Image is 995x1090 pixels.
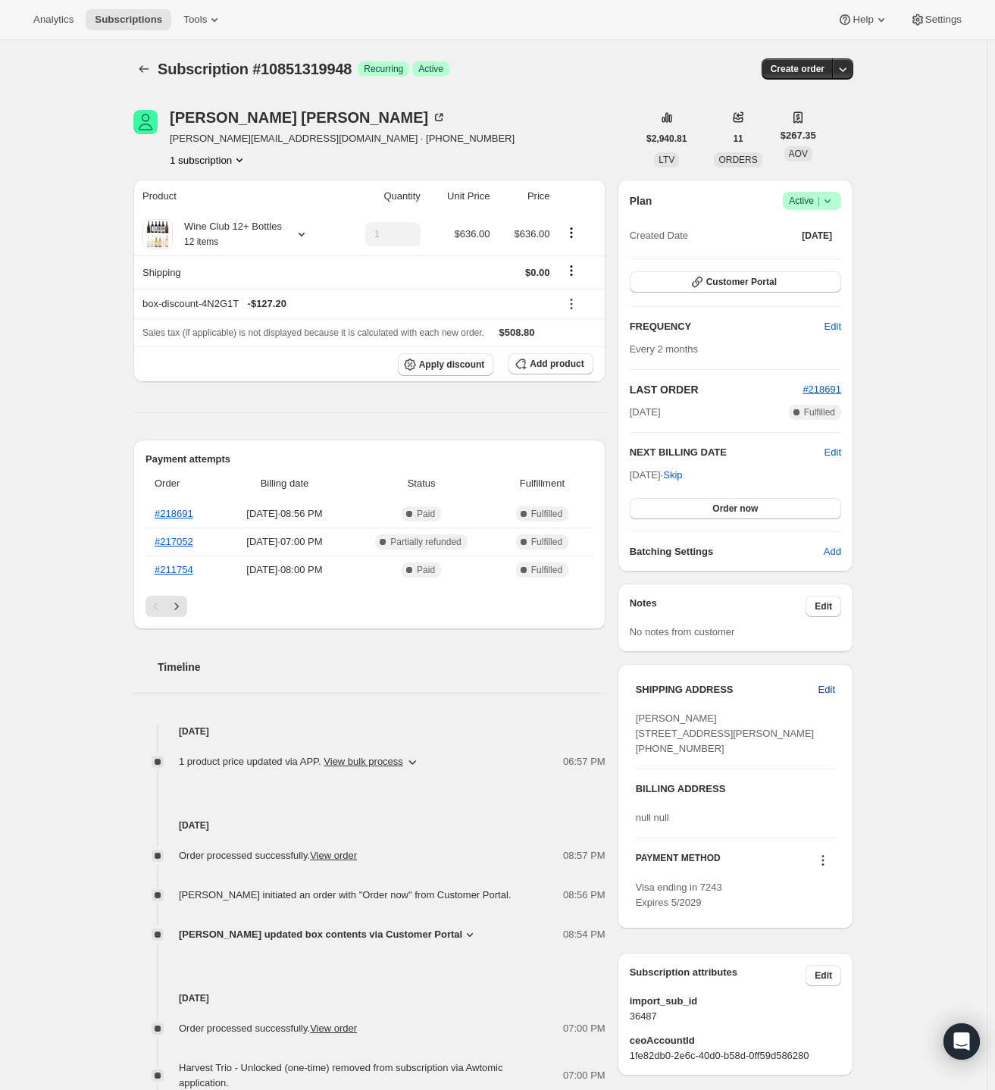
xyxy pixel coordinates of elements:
[227,562,343,578] span: [DATE] · 08:00 PM
[179,927,477,942] button: [PERSON_NAME] updated box contents via Customer Portal
[525,267,550,278] span: $0.00
[762,58,834,80] button: Create order
[184,236,218,247] small: 12 items
[630,271,841,293] button: Customer Portal
[559,224,584,241] button: Product actions
[563,848,605,863] span: 08:57 PM
[630,1048,841,1063] span: 1fe82db0-2e6c-40d0-b58d-0ff59d586280
[771,63,824,75] span: Create order
[133,255,339,289] th: Shipping
[158,61,352,77] span: Subscription #10851319948
[630,193,652,208] h2: Plan
[630,343,698,355] span: Every 2 months
[179,1062,502,1088] span: Harvest Trio - Unlocked (one-time) removed from subscription via Awtomic application.
[802,230,832,242] span: [DATE]
[310,850,357,861] a: View order
[531,564,562,576] span: Fulfilled
[646,133,687,145] span: $2,940.81
[183,14,207,26] span: Tools
[174,9,231,30] button: Tools
[828,9,897,30] button: Help
[454,228,490,240] span: $636.00
[563,1068,605,1083] span: 07:00 PM
[173,219,282,249] div: Wine Club 12+ Bottles
[901,9,971,30] button: Settings
[803,384,841,395] span: #218691
[663,468,682,483] span: Skip
[158,659,605,675] h2: Timeline
[925,14,962,26] span: Settings
[352,476,491,491] span: Status
[563,754,605,769] span: 06:57 PM
[24,9,83,30] button: Analytics
[630,994,841,1009] span: import_sub_id
[815,540,850,564] button: Add
[815,969,832,982] span: Edit
[499,327,535,338] span: $508.80
[179,850,357,861] span: Order processed successfully.
[636,882,722,908] span: Visa ending in 7243 Expires 5/2029
[804,406,835,418] span: Fulfilled
[803,382,841,397] button: #218691
[33,14,74,26] span: Analytics
[170,152,247,168] button: Product actions
[531,508,562,520] span: Fulfilled
[563,927,605,942] span: 08:54 PM
[654,463,691,487] button: Skip
[179,1023,357,1034] span: Order processed successfully.
[630,544,824,559] h6: Batching Settings
[390,536,461,548] span: Partially refunded
[630,596,806,617] h3: Notes
[789,149,808,159] span: AOV
[133,58,155,80] button: Subscriptions
[824,544,841,559] span: Add
[630,1009,841,1024] span: 36487
[145,467,222,500] th: Order
[630,965,806,986] h3: Subscription attributes
[425,180,495,213] th: Unit Price
[142,296,550,312] div: box-discount-4N2G1T
[789,193,835,208] span: Active
[133,991,605,1006] h4: [DATE]
[636,781,835,797] h3: BILLING ADDRESS
[86,9,171,30] button: Subscriptions
[142,327,484,338] span: Sales tax (if applicable) is not displayed because it is calculated with each new order.
[398,353,494,376] button: Apply discount
[419,359,485,371] span: Apply discount
[133,180,339,213] th: Product
[630,228,688,243] span: Created Date
[227,506,343,522] span: [DATE] · 08:56 PM
[724,128,752,149] button: 11
[853,14,873,26] span: Help
[636,713,815,754] span: [PERSON_NAME] [STREET_ADDRESS][PERSON_NAME] [PHONE_NUMBER]
[718,155,757,165] span: ORDERS
[563,888,605,903] span: 08:56 PM
[733,133,743,145] span: 11
[145,452,593,467] h2: Payment attempts
[494,180,554,213] th: Price
[815,315,850,339] button: Edit
[806,965,841,986] button: Edit
[145,596,593,617] nav: Pagination
[418,63,443,75] span: Active
[170,110,446,125] div: [PERSON_NAME] [PERSON_NAME]
[179,754,403,769] span: 1 product price updated via APP .
[500,476,584,491] span: Fulfillment
[809,678,844,702] button: Edit
[824,319,841,334] span: Edit
[636,682,818,697] h3: SHIPPING ADDRESS
[630,469,683,481] span: [DATE] ·
[515,228,550,240] span: $636.00
[133,724,605,739] h4: [DATE]
[227,476,343,491] span: Billing date
[339,180,425,213] th: Quantity
[630,626,735,637] span: No notes from customer
[417,564,435,576] span: Paid
[310,1023,357,1034] a: View order
[630,498,841,519] button: Order now
[179,889,511,901] span: [PERSON_NAME] initiated an order with "Order now" from Customer Portal.
[659,155,674,165] span: LTV
[943,1023,980,1060] div: Open Intercom Messenger
[227,534,343,550] span: [DATE] · 07:00 PM
[508,353,593,374] button: Add product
